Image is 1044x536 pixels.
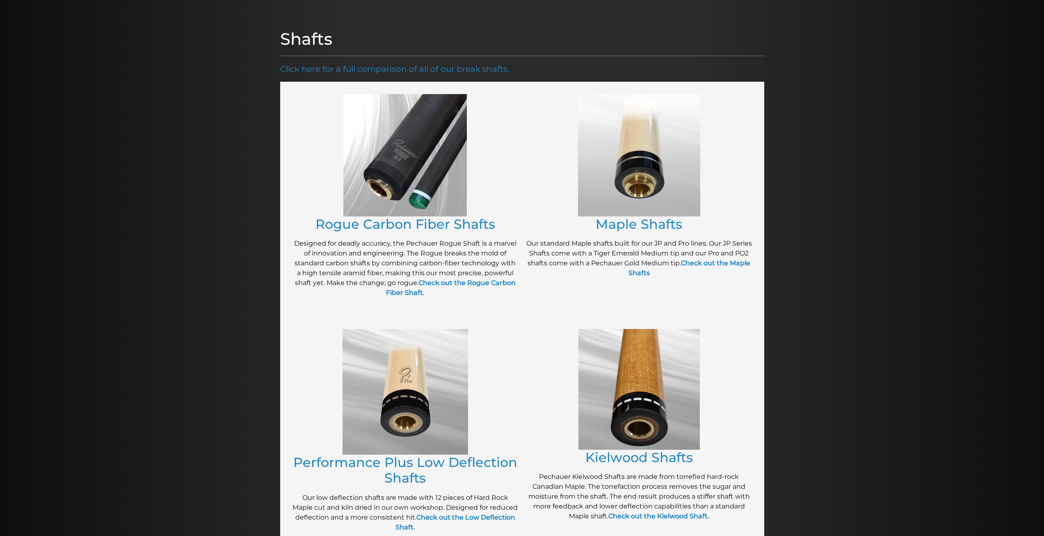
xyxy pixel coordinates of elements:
a: Maple Shafts [596,216,682,232]
h1: Shafts [280,29,764,49]
p: Our low deflection shafts are made with 12 pieces of Hard Rock Maple cut and kiln dried in our ow... [292,493,518,532]
p: Designed for deadly accuracy, the Pechauer Rogue Shaft is a marvel of innovation and engineering.... [292,239,518,298]
a: Kielwood Shafts [585,449,693,465]
p: Pechauer Kielwood Shafts are made from torrefied hard-rock Canadian Maple. The torrefaction proce... [526,472,752,521]
a: Check out the Maple Shafts [628,259,751,277]
a: Click here for a full comparison of all of our break shafts. [280,64,509,74]
a: Check out the Rogue Carbon Fiber Shaft. [386,279,516,297]
a: Rogue Carbon Fiber Shafts [315,216,495,232]
a: Check out the Kielwood Shaft. [608,512,709,520]
a: Check out the Low Deflection Shaft. [395,513,515,531]
a: Performance Plus Low Deflection Shafts [293,454,517,486]
p: Our standard Maple shafts built for our JP and Pro lines. Our JP Series Shafts come with a Tiger ... [526,239,752,278]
